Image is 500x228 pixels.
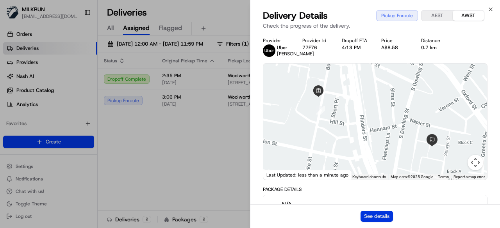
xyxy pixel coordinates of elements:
div: Provider Id [302,37,329,44]
span: Map data ©2025 Google [391,175,433,179]
img: Google [265,170,291,180]
div: Provider [263,37,290,44]
div: 0.7 km [421,44,448,51]
div: A$8.58 [381,44,408,51]
button: 77F76 [302,44,317,51]
div: Dropoff ETA [342,37,369,44]
span: [PERSON_NAME] [277,51,314,57]
div: 4:13 PM [342,44,369,51]
span: Uber [277,44,287,51]
button: N/A [263,195,487,220]
button: AWST [453,11,484,21]
button: AEST [421,11,453,21]
p: Check the progress of the delivery. [263,22,487,30]
a: Report a map error [454,175,485,179]
div: Last Updated: less than a minute ago [263,170,352,180]
button: Map camera controls [468,155,483,170]
div: Distance [421,37,448,44]
div: Price [381,37,408,44]
span: N/A [282,200,308,208]
img: uber-new-logo.jpeg [263,44,275,57]
div: 6 [316,106,325,115]
span: Delivery Details [263,9,328,22]
a: Open this area in Google Maps (opens a new window) [265,170,291,180]
button: Keyboard shortcuts [352,174,386,180]
a: Terms [438,175,449,179]
button: See details [361,211,393,222]
div: Package Details [263,186,487,193]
